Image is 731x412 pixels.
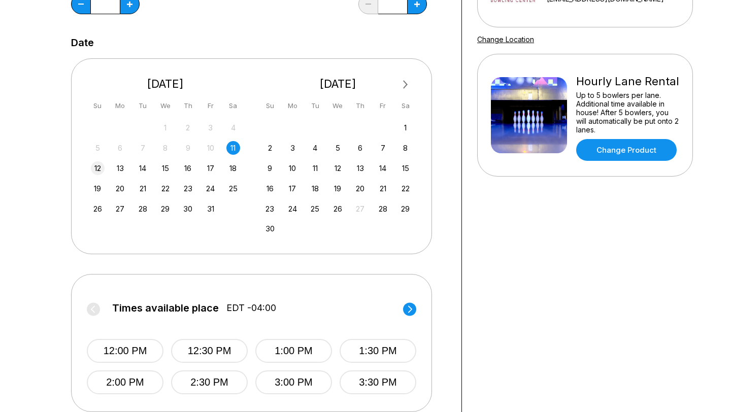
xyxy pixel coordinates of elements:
div: Not available Wednesday, October 8th, 2025 [158,141,172,155]
div: Mo [113,99,127,113]
div: Choose Monday, November 3rd, 2025 [286,141,300,155]
div: Choose Wednesday, October 22nd, 2025 [158,182,172,195]
div: Sa [398,99,412,113]
div: Choose Wednesday, October 29th, 2025 [158,202,172,216]
div: Choose Sunday, November 2nd, 2025 [263,141,277,155]
div: Tu [308,99,322,113]
div: Not available Sunday, October 5th, 2025 [91,141,105,155]
div: Choose Monday, October 20th, 2025 [113,182,127,195]
div: Choose Saturday, November 29th, 2025 [398,202,412,216]
div: Choose Tuesday, November 4th, 2025 [308,141,322,155]
button: 2:30 PM [171,370,248,394]
div: Mo [286,99,300,113]
button: 3:00 PM [255,370,332,394]
div: Choose Saturday, November 15th, 2025 [398,161,412,175]
div: Not available Friday, October 3rd, 2025 [204,121,217,134]
div: Choose Sunday, November 23rd, 2025 [263,202,277,216]
div: Choose Tuesday, November 11th, 2025 [308,161,322,175]
div: Choose Friday, October 24th, 2025 [204,182,217,195]
div: Choose Monday, November 17th, 2025 [286,182,300,195]
div: Th [181,99,195,113]
div: Choose Thursday, October 30th, 2025 [181,202,195,216]
a: Change Product [576,139,677,161]
div: Choose Saturday, November 8th, 2025 [398,141,412,155]
div: Choose Saturday, November 22nd, 2025 [398,182,412,195]
div: Not available Thursday, October 2nd, 2025 [181,121,195,134]
div: Choose Wednesday, November 26th, 2025 [331,202,345,216]
div: Sa [226,99,240,113]
div: Choose Friday, November 28th, 2025 [376,202,390,216]
div: Choose Thursday, November 13th, 2025 [353,161,367,175]
div: Choose Tuesday, October 14th, 2025 [136,161,150,175]
div: Choose Friday, October 17th, 2025 [204,161,217,175]
div: Choose Saturday, October 25th, 2025 [226,182,240,195]
div: Choose Monday, October 13th, 2025 [113,161,127,175]
div: month 2025-11 [262,120,414,236]
div: Su [263,99,277,113]
div: Choose Monday, November 24th, 2025 [286,202,300,216]
div: Fr [376,99,390,113]
div: Choose Wednesday, November 5th, 2025 [331,141,345,155]
div: We [158,99,172,113]
div: Choose Friday, October 31st, 2025 [204,202,217,216]
div: Choose Wednesday, November 12th, 2025 [331,161,345,175]
div: Choose Thursday, October 23rd, 2025 [181,182,195,195]
div: Fr [204,99,217,113]
div: Choose Saturday, October 18th, 2025 [226,161,240,175]
div: Not available Thursday, October 9th, 2025 [181,141,195,155]
div: Choose Monday, October 27th, 2025 [113,202,127,216]
button: 1:00 PM [255,339,332,363]
button: 12:30 PM [171,339,248,363]
label: Date [71,37,94,48]
div: Choose Tuesday, November 18th, 2025 [308,182,322,195]
div: Choose Saturday, October 11th, 2025 [226,141,240,155]
div: Choose Sunday, November 16th, 2025 [263,182,277,195]
div: Not available Monday, October 6th, 2025 [113,141,127,155]
div: Choose Tuesday, November 25th, 2025 [308,202,322,216]
button: 12:00 PM [87,339,163,363]
div: Not available Saturday, October 4th, 2025 [226,121,240,134]
div: Choose Tuesday, October 21st, 2025 [136,182,150,195]
div: Up to 5 bowlers per lane. Additional time available in house! After 5 bowlers, you will automatic... [576,91,679,134]
div: Choose Saturday, November 1st, 2025 [398,121,412,134]
div: Choose Thursday, November 6th, 2025 [353,141,367,155]
div: Choose Sunday, November 9th, 2025 [263,161,277,175]
span: EDT -04:00 [226,302,276,314]
div: Choose Thursday, November 20th, 2025 [353,182,367,195]
div: Not available Wednesday, October 1st, 2025 [158,121,172,134]
div: Choose Friday, November 14th, 2025 [376,161,390,175]
div: Choose Thursday, October 16th, 2025 [181,161,195,175]
div: Not available Thursday, November 27th, 2025 [353,202,367,216]
div: Choose Tuesday, October 28th, 2025 [136,202,150,216]
div: Th [353,99,367,113]
button: Next Month [397,77,414,93]
div: Choose Wednesday, November 19th, 2025 [331,182,345,195]
img: Hourly Lane Rental [491,77,567,153]
div: Tu [136,99,150,113]
div: We [331,99,345,113]
div: month 2025-10 [89,120,242,216]
div: Choose Sunday, November 30th, 2025 [263,222,277,235]
div: Choose Sunday, October 26th, 2025 [91,202,105,216]
div: Not available Tuesday, October 7th, 2025 [136,141,150,155]
div: [DATE] [259,77,417,91]
div: Choose Sunday, October 19th, 2025 [91,182,105,195]
div: Choose Wednesday, October 15th, 2025 [158,161,172,175]
button: 3:30 PM [340,370,416,394]
div: Choose Friday, November 21st, 2025 [376,182,390,195]
a: Change Location [477,35,534,44]
div: [DATE] [87,77,244,91]
button: 2:00 PM [87,370,163,394]
button: 1:30 PM [340,339,416,363]
div: Hourly Lane Rental [576,75,679,88]
div: Choose Monday, November 10th, 2025 [286,161,300,175]
div: Su [91,99,105,113]
div: Choose Friday, November 7th, 2025 [376,141,390,155]
div: Choose Sunday, October 12th, 2025 [91,161,105,175]
span: Times available place [112,302,219,314]
div: Not available Friday, October 10th, 2025 [204,141,217,155]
